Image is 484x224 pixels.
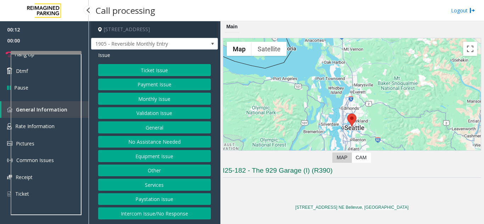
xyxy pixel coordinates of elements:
button: Intercom Issue/No Response [98,207,211,219]
button: Paystation Issue [98,193,211,205]
img: 'icon' [7,191,12,197]
button: Payment Issue [98,79,211,91]
button: Other [98,165,211,177]
h3: I25-182 - The 929 Garage (I) (R390) [223,166,481,178]
button: Ticket Issue [98,64,211,76]
img: logout [469,7,475,14]
button: Equipment Issue [98,150,211,162]
h4: [STREET_ADDRESS] [91,21,218,38]
div: 929 108th Avenue Northeast, Bellevue, WA [347,114,356,127]
button: Services [98,179,211,191]
img: 'icon' [7,107,12,112]
button: Monthly Issue [98,93,211,105]
img: 'icon' [7,157,13,163]
div: Main [225,21,240,33]
span: Issue [98,51,110,59]
a: Logout [451,7,475,14]
button: No Assistance Needed [98,136,211,148]
h3: Call processing [92,2,159,19]
span: 1905 - Reversible Monthly Entry [91,38,192,50]
img: 'icon' [7,141,12,146]
label: CAM [351,153,371,163]
button: Show street map [227,42,252,56]
button: Show satellite imagery [252,42,287,56]
a: [STREET_ADDRESS] NE Bellevue, [GEOGRAPHIC_DATA] [296,205,409,210]
button: Toggle fullscreen view [463,42,477,56]
span: Hang Up [15,51,34,58]
button: Validation Issue [98,107,211,119]
img: 'icon' [7,123,12,130]
button: General [98,121,211,133]
label: Map [332,153,351,163]
a: General Information [1,101,89,118]
img: 'icon' [7,175,12,179]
